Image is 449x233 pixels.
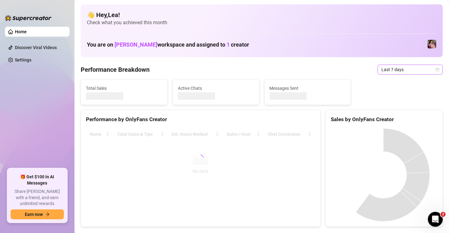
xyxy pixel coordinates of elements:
[441,212,446,217] span: 2
[15,29,27,34] a: Home
[87,11,437,19] h4: 👋 Hey, Lea !
[25,212,43,217] span: Earn now
[15,45,57,50] a: Discover Viral Videos
[87,19,437,26] span: Check what you achieved this month
[331,115,438,124] div: Sales by OnlyFans Creator
[227,41,230,48] span: 1
[81,65,150,74] h4: Performance Breakdown
[86,115,315,124] div: Performance by OnlyFans Creator
[45,212,50,217] span: arrow-right
[270,85,346,92] span: Messages Sent
[178,85,254,92] span: Active Chats
[86,85,162,92] span: Total Sales
[428,212,443,227] iframe: Intercom live chat
[381,65,439,74] span: Last 7 days
[11,209,64,219] button: Earn nowarrow-right
[87,41,249,48] h1: You are on workspace and assigned to creator
[11,174,64,186] span: 🎁 Get $100 in AI Messages
[15,57,31,62] a: Settings
[428,40,436,48] img: Nanner
[5,15,52,21] img: logo-BBDzfeDw.svg
[11,189,64,207] span: Share [PERSON_NAME] with a friend, and earn unlimited rewards
[436,68,439,71] span: calendar
[196,153,205,162] span: loading
[114,41,157,48] span: [PERSON_NAME]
